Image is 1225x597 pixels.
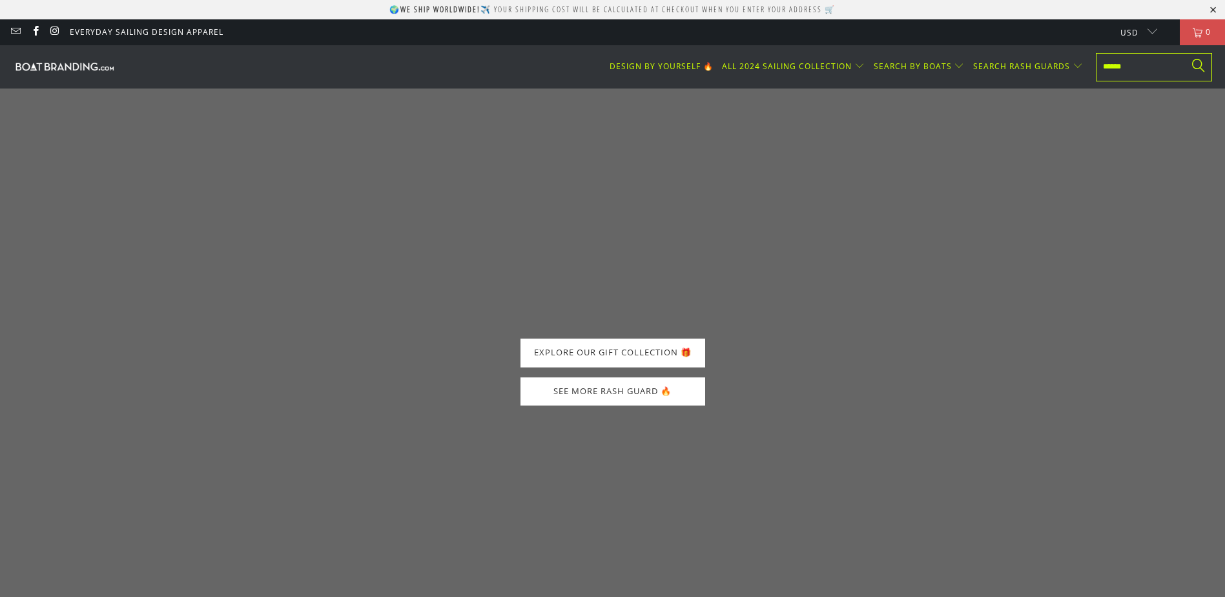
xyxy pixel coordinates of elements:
[722,61,852,72] span: ALL 2024 SAILING COLLECTION
[13,60,116,72] img: Boatbranding
[610,61,714,72] span: DESIGN BY YOURSELF 🔥
[389,4,836,15] p: 🌍 ✈️ Your shipping cost will be calculated at checkout when you enter your address 🛒
[29,26,40,37] a: Boatbranding on Facebook
[49,26,60,37] a: Boatbranding on Instagram
[973,61,1070,72] span: SEARCH RASH GUARDS
[722,52,865,82] summary: ALL 2024 SAILING COLLECTION
[610,52,714,82] a: DESIGN BY YOURSELF 🔥
[1120,27,1138,38] span: USD
[973,52,1083,82] summary: SEARCH RASH GUARDS
[874,61,952,72] span: SEARCH BY BOATS
[70,25,223,39] a: Everyday Sailing Design Apparel
[1202,19,1214,45] span: 0
[400,4,480,15] strong: We ship worldwide!
[1110,19,1157,45] button: USD
[874,52,965,82] summary: SEARCH BY BOATS
[610,52,1083,82] nav: Translation missing: en.navigation.header.main_nav
[10,26,21,37] a: Email Boatbranding
[520,377,705,406] a: SEE MORE RASH GUARD 🔥
[1180,19,1225,45] a: 0
[520,339,705,368] a: EXPLORE OUR GIFT COLLECTION 🎁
